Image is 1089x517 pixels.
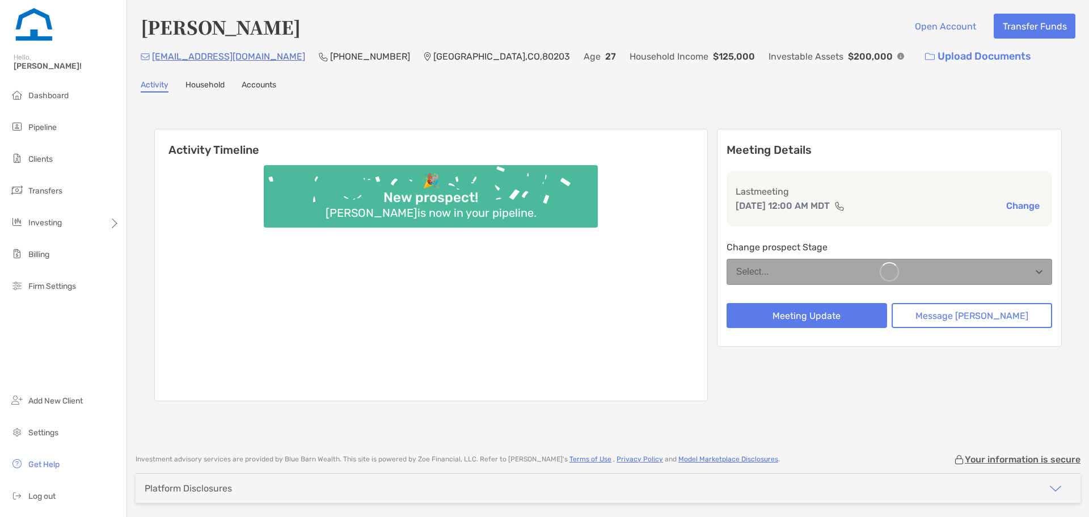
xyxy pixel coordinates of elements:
[418,173,444,190] div: 🎉
[10,215,24,229] img: investing icon
[28,460,60,469] span: Get Help
[1003,200,1043,212] button: Change
[145,483,232,494] div: Platform Disclosures
[141,80,168,93] a: Activity
[10,393,24,407] img: add_new_client icon
[14,61,120,71] span: [PERSON_NAME]!
[678,455,778,463] a: Model Marketplace Disclosures
[605,49,616,64] p: 27
[28,218,62,228] span: Investing
[10,457,24,470] img: get-help icon
[28,91,69,100] span: Dashboard
[727,240,1052,254] p: Change prospect Stage
[10,88,24,102] img: dashboard icon
[10,183,24,197] img: transfers icon
[28,428,58,438] span: Settings
[736,184,1043,199] p: Last meeting
[28,154,53,164] span: Clients
[141,14,301,40] h4: [PERSON_NAME]
[141,53,150,60] img: Email Icon
[185,80,225,93] a: Household
[433,49,570,64] p: [GEOGRAPHIC_DATA] , CO , 80203
[848,49,893,64] p: $200,000
[155,129,707,157] h6: Activity Timeline
[906,14,985,39] button: Open Account
[918,44,1039,69] a: Upload Documents
[769,49,843,64] p: Investable Assets
[713,49,755,64] p: $125,000
[10,247,24,260] img: billing icon
[630,49,708,64] p: Household Income
[10,489,24,502] img: logout icon
[584,49,601,64] p: Age
[965,454,1080,465] p: Your information is secure
[834,201,845,211] img: communication type
[28,123,57,132] span: Pipeline
[1049,482,1062,495] img: icon arrow
[330,49,410,64] p: [PHONE_NUMBER]
[727,143,1052,157] p: Meeting Details
[10,120,24,133] img: pipeline icon
[14,5,54,45] img: Zoe Logo
[569,455,611,463] a: Terms of Use
[10,279,24,292] img: firm-settings icon
[892,303,1052,328] button: Message [PERSON_NAME]
[994,14,1075,39] button: Transfer Funds
[736,199,830,213] p: [DATE] 12:00 AM MDT
[28,491,56,501] span: Log out
[10,425,24,439] img: settings icon
[424,52,431,61] img: Location Icon
[379,190,483,206] div: New prospect!
[242,80,276,93] a: Accounts
[28,250,49,259] span: Billing
[28,281,76,291] span: Firm Settings
[10,152,24,165] img: clients icon
[925,53,935,61] img: button icon
[136,455,780,464] p: Investment advisory services are provided by Blue Barn Wealth . This site is powered by Zoe Finan...
[321,206,541,220] div: [PERSON_NAME] is now in your pipeline.
[28,186,62,196] span: Transfers
[152,49,305,64] p: [EMAIL_ADDRESS][DOMAIN_NAME]
[897,53,904,60] img: Info Icon
[28,396,83,406] span: Add New Client
[319,52,328,61] img: Phone Icon
[617,455,663,463] a: Privacy Policy
[727,303,887,328] button: Meeting Update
